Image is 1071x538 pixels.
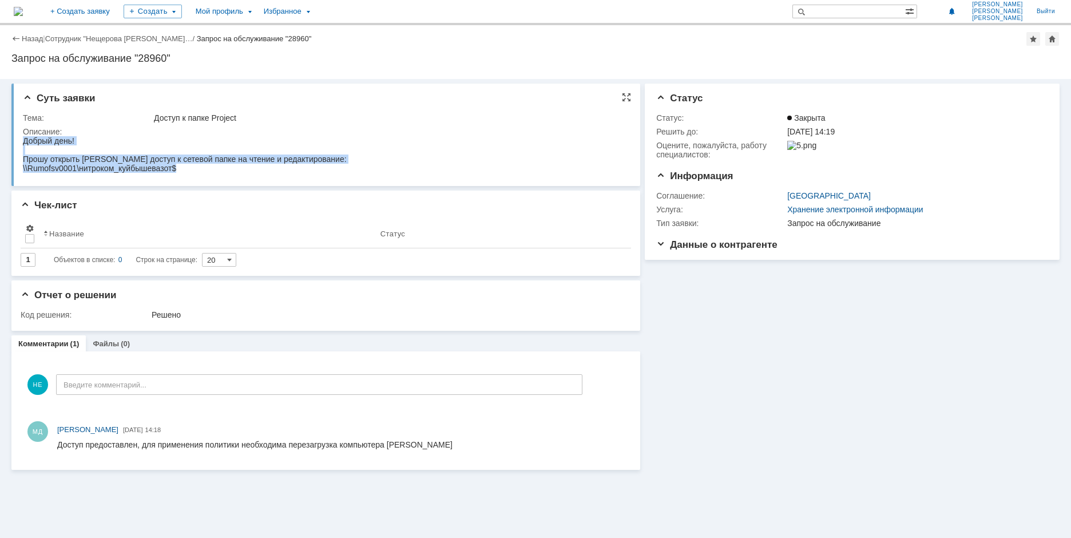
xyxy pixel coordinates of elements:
[11,53,1060,64] div: Запрос на обслуживание "28960"
[118,253,122,267] div: 0
[43,34,45,42] div: |
[656,93,703,104] span: Статус
[45,34,193,43] a: Сотрудник "Нещерова [PERSON_NAME]…
[154,113,623,122] div: Доступ к папке Project
[93,339,119,348] a: Файлы
[787,141,816,150] img: 5.png
[39,219,376,248] th: Название
[22,34,43,43] a: Назад
[49,230,84,238] div: Название
[972,1,1023,8] span: [PERSON_NAME]
[905,5,917,16] span: Расширенный поиск
[622,93,631,102] div: На всю страницу
[23,127,625,136] div: Описание:
[1045,32,1059,46] div: Сделать домашней страницей
[1026,32,1040,46] div: Добавить в избранное
[656,205,785,214] div: Услуга:
[656,219,785,228] div: Тип заявки:
[656,113,785,122] div: Статус:
[972,8,1023,15] span: [PERSON_NAME]
[124,5,182,18] div: Создать
[121,339,130,348] div: (0)
[54,256,115,264] span: Объектов в списке:
[54,253,197,267] i: Строк на странице:
[21,290,116,300] span: Отчет о решении
[57,425,118,434] span: [PERSON_NAME]
[23,93,95,104] span: Суть заявки
[21,310,149,319] div: Код решения:
[70,339,80,348] div: (1)
[656,239,778,250] span: Данные о контрагенте
[14,7,23,16] img: logo
[21,200,77,211] span: Чек-лист
[656,191,785,200] div: Соглашение:
[656,127,785,136] div: Решить до:
[787,191,871,200] a: [GEOGRAPHIC_DATA]
[656,141,785,159] div: Oцените, пожалуйста, работу специалистов:
[57,424,118,436] a: [PERSON_NAME]
[972,15,1023,22] span: [PERSON_NAME]
[376,219,622,248] th: Статус
[23,113,152,122] div: Тема:
[18,339,69,348] a: Комментарии
[14,7,23,16] a: Перейти на домашнюю страницу
[787,127,835,136] span: [DATE] 14:19
[787,219,1042,228] div: Запрос на обслуживание
[45,34,197,43] div: /
[787,205,923,214] a: Хранение электронной информации
[25,224,34,233] span: Настройки
[197,34,312,43] div: Запрос на обслуживание "28960"
[656,171,733,181] span: Информация
[27,374,48,395] span: НЕ
[123,426,143,433] span: [DATE]
[787,113,825,122] span: Закрыта
[380,230,405,238] div: Статус
[145,426,161,433] span: 14:18
[152,310,623,319] div: Решено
